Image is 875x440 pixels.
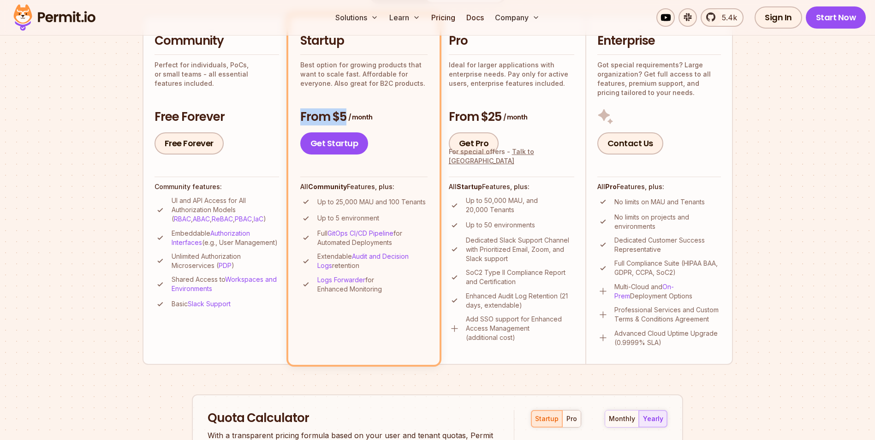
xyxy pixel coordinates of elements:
h3: Free Forever [155,109,279,125]
a: Get Startup [300,132,369,155]
span: / month [503,113,527,122]
p: Up to 50 environments [466,220,535,230]
p: Got special requirements? Large organization? Get full access to all features, premium support, a... [597,60,721,97]
p: Enhanced Audit Log Retention (21 days, extendable) [466,291,574,310]
h4: All Features, plus: [300,182,428,191]
a: Authorization Interfaces [172,229,250,246]
p: Up to 50,000 MAU, and 20,000 Tenants [466,196,574,214]
h4: All Features, plus: [597,182,721,191]
h2: Startup [300,33,428,49]
p: Unlimited Authorization Microservices ( ) [172,252,279,270]
a: PDP [219,262,232,269]
h2: Quota Calculator [208,410,497,427]
p: Advanced Cloud Uptime Upgrade (0.9999% SLA) [614,329,721,347]
a: Start Now [806,6,866,29]
a: IaC [254,215,263,223]
a: Sign In [755,6,802,29]
h3: From $25 [449,109,574,125]
p: Best option for growing products that want to scale fast. Affordable for everyone. Also great for... [300,60,428,88]
strong: Community [308,183,347,190]
a: PBAC [235,215,252,223]
p: SoC2 Type II Compliance Report and Certification [466,268,574,286]
button: Learn [386,8,424,27]
a: RBAC [174,215,191,223]
div: pro [566,414,577,423]
a: On-Prem [614,283,674,300]
p: Full Compliance Suite (HIPAA BAA, GDPR, CCPA, SoC2) [614,259,721,277]
a: ABAC [193,215,210,223]
p: Up to 25,000 MAU and 100 Tenants [317,197,426,207]
p: Professional Services and Custom Terms & Conditions Agreement [614,305,721,324]
div: For special offers - [449,147,574,166]
span: / month [348,113,372,122]
span: 5.4k [716,12,737,23]
p: Embeddable (e.g., User Management) [172,229,279,247]
h2: Enterprise [597,33,721,49]
p: Ideal for larger applications with enterprise needs. Pay only for active users, enterprise featur... [449,60,574,88]
h2: Pro [449,33,574,49]
a: ReBAC [212,215,233,223]
p: for Enhanced Monitoring [317,275,428,294]
p: Basic [172,299,231,309]
p: Dedicated Slack Support Channel with Prioritized Email, Zoom, and Slack support [466,236,574,263]
h4: Community features: [155,182,279,191]
h2: Community [155,33,279,49]
strong: Startup [457,183,482,190]
strong: Pro [605,183,617,190]
p: Multi-Cloud and Deployment Options [614,282,721,301]
a: Pricing [428,8,459,27]
p: Perfect for individuals, PoCs, or small teams - all essential features included. [155,60,279,88]
a: Get Pro [449,132,499,155]
p: Add SSO support for Enhanced Access Management (additional cost) [466,315,574,342]
button: Solutions [332,8,382,27]
p: No limits on MAU and Tenants [614,197,705,207]
p: UI and API Access for All Authorization Models ( , , , , ) [172,196,279,224]
p: No limits on projects and environments [614,213,721,231]
p: Shared Access to [172,275,279,293]
a: Contact Us [597,132,663,155]
p: Up to 5 environment [317,214,379,223]
div: monthly [609,414,635,423]
h3: From $5 [300,109,428,125]
a: Logs Forwarder [317,276,365,284]
p: Dedicated Customer Success Representative [614,236,721,254]
a: GitOps CI/CD Pipeline [327,229,393,237]
button: Company [491,8,543,27]
a: Slack Support [188,300,231,308]
p: Full for Automated Deployments [317,229,428,247]
a: Docs [463,8,488,27]
a: 5.4k [701,8,744,27]
a: Free Forever [155,132,224,155]
a: Audit and Decision Logs [317,252,409,269]
img: Permit logo [9,2,100,33]
h4: All Features, plus: [449,182,574,191]
p: Extendable retention [317,252,428,270]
